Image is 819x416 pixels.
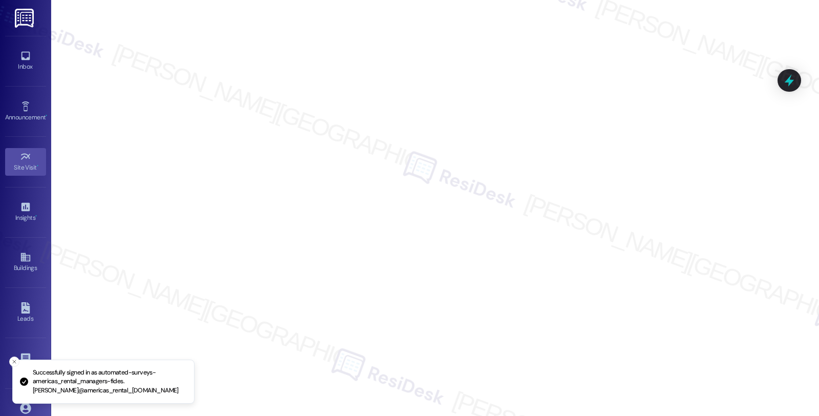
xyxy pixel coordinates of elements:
a: Templates • [5,349,46,377]
p: Successfully signed in as automated-surveys-americas_rental_managers-fides.[PERSON_NAME]@americas... [33,368,186,396]
span: • [37,162,38,170]
button: Close toast [9,357,19,367]
img: ResiDesk Logo [15,9,36,28]
span: • [46,112,47,119]
a: Insights • [5,198,46,226]
a: Inbox [5,47,46,75]
span: • [35,213,37,220]
a: Leads [5,299,46,327]
a: Buildings [5,248,46,276]
a: Site Visit • [5,148,46,176]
